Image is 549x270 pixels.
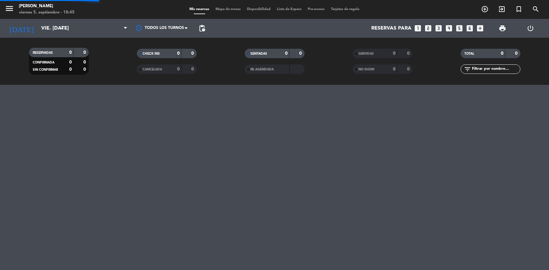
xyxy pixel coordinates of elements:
[69,50,72,55] strong: 0
[285,51,288,56] strong: 0
[186,8,212,11] span: Mis reservas
[244,8,274,11] span: Disponibilidad
[191,51,195,56] strong: 0
[501,51,503,56] strong: 0
[498,5,506,13] i: exit_to_app
[445,24,453,32] i: looks_4
[407,51,411,56] strong: 0
[532,5,540,13] i: search
[250,68,274,71] span: RE AGENDADA
[19,3,75,9] div: [PERSON_NAME]
[274,8,305,11] span: Lista de Espera
[177,51,180,56] strong: 0
[499,25,506,32] span: print
[481,5,489,13] i: add_circle_outline
[471,66,520,73] input: Filtrar por nombre...
[527,25,534,32] i: power_settings_new
[5,21,38,35] i: [DATE]
[212,8,244,11] span: Mapa de mesas
[393,51,395,56] strong: 0
[69,60,72,64] strong: 0
[33,61,54,64] span: CONFIRMADA
[83,67,87,72] strong: 0
[455,24,463,32] i: looks_5
[5,4,14,13] i: menu
[414,24,422,32] i: looks_one
[299,51,303,56] strong: 0
[515,51,519,56] strong: 0
[305,8,328,11] span: Pre-acceso
[371,25,412,31] span: Reservas para
[393,67,395,71] strong: 0
[434,24,443,32] i: looks_3
[466,24,474,32] i: looks_6
[19,9,75,16] div: viernes 5. septiembre - 18:45
[515,5,523,13] i: turned_in_not
[69,67,72,72] strong: 0
[517,19,544,38] div: LOG OUT
[250,52,267,55] span: SENTADAS
[464,65,471,73] i: filter_list
[33,51,53,54] span: RESERVADAS
[476,24,484,32] i: add_box
[83,50,87,55] strong: 0
[33,68,58,71] span: SIN CONFIRMAR
[143,68,162,71] span: CANCELADA
[424,24,432,32] i: looks_two
[59,25,66,32] i: arrow_drop_down
[191,67,195,71] strong: 0
[328,8,363,11] span: Tarjetas de regalo
[358,52,374,55] span: SERVIDAS
[5,4,14,15] button: menu
[83,60,87,64] strong: 0
[198,25,206,32] span: pending_actions
[358,68,374,71] span: NO SHOW
[143,52,160,55] span: CHECK INS
[464,52,474,55] span: TOTAL
[177,67,180,71] strong: 0
[407,67,411,71] strong: 0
